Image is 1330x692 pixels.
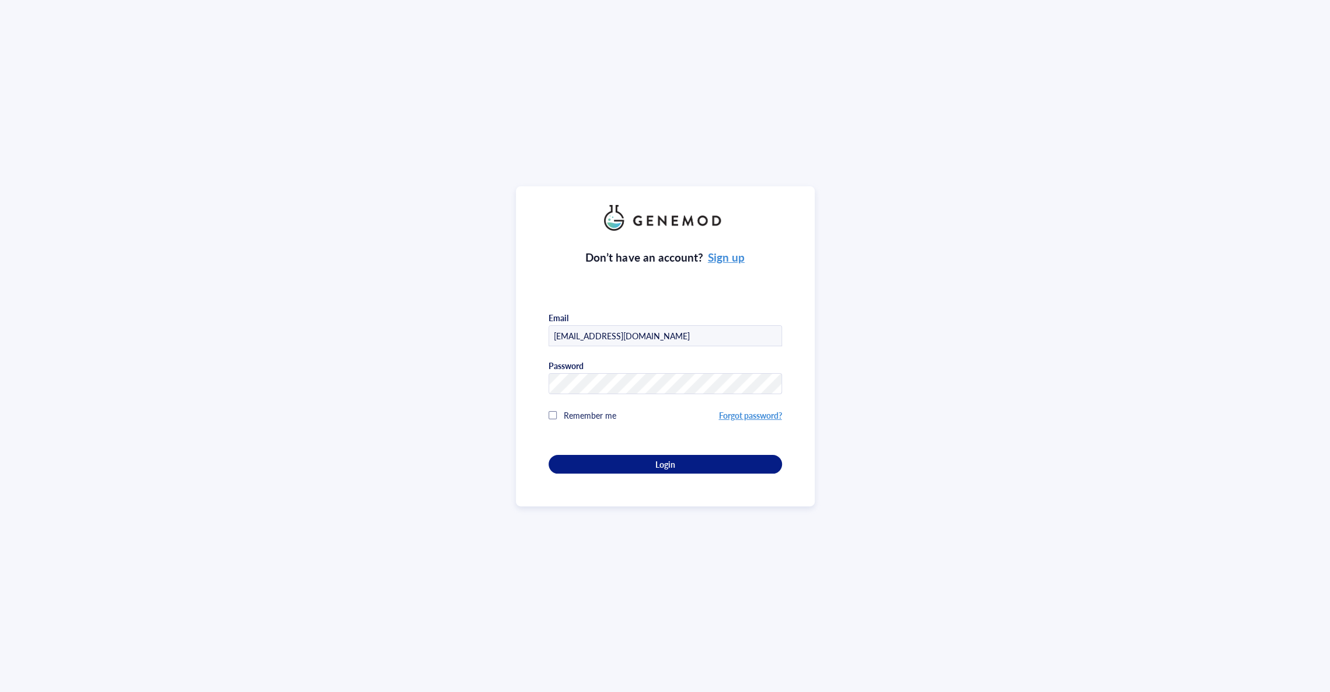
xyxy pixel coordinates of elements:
div: Password [549,360,584,371]
a: Sign up [708,249,745,265]
button: Login [549,455,782,474]
a: Forgot password? [718,409,781,421]
img: genemod_logo_light-BcqUzbGq.png [604,205,727,231]
span: Login [655,459,675,470]
div: Email [549,312,568,323]
span: Remember me [564,409,616,421]
div: Don’t have an account? [585,249,745,266]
